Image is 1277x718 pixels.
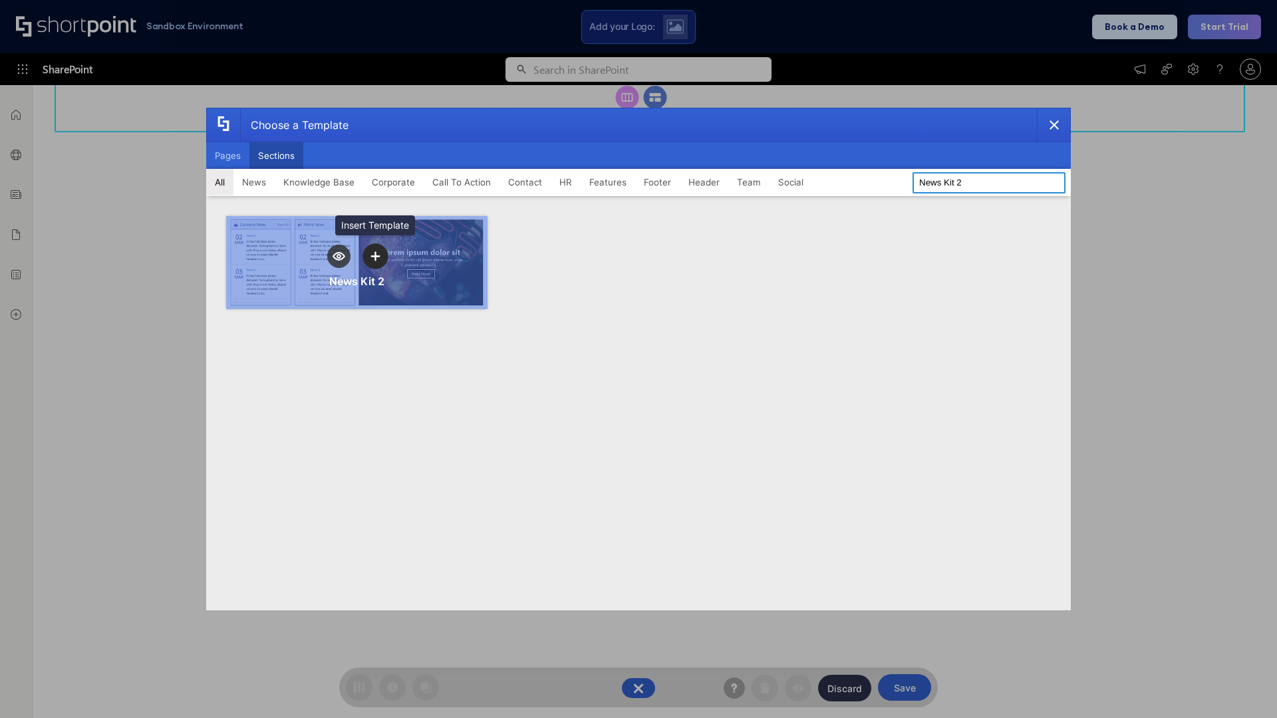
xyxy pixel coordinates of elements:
button: Corporate [363,169,424,195]
div: template selector [206,108,1071,610]
button: Team [728,169,770,195]
button: News [233,169,275,195]
button: Pages [206,142,249,169]
button: Sections [249,142,303,169]
button: All [206,169,233,195]
button: Contact [499,169,551,195]
button: Call To Action [424,169,499,195]
button: Features [581,169,635,195]
button: Footer [635,169,680,195]
button: Header [680,169,728,195]
iframe: Chat Widget [1210,654,1277,718]
div: Choose a Template [240,108,349,142]
button: Knowledge Base [275,169,363,195]
div: News Kit 2 [329,275,384,288]
button: Social [770,169,812,195]
button: HR [551,169,581,195]
input: Search [913,172,1065,193]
